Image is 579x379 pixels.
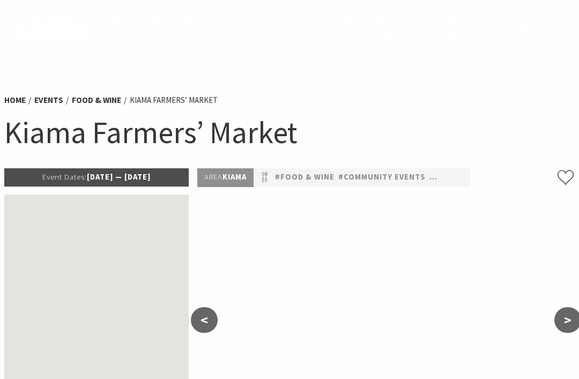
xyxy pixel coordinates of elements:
button: < [191,307,218,333]
span: Event Dates: [42,172,87,182]
p: Kiama [197,168,254,187]
p: [DATE] — [DATE] [4,168,189,186]
nav: Main Menu [90,13,476,46]
li: Kiama Farmers’ Market [130,94,218,107]
a: #Community Events [338,171,426,184]
span: What’s On [376,14,412,43]
h1: Kiama Farmers’ Market [4,113,575,152]
a: #Food & Wine [275,171,335,184]
a: #Family Friendly [429,171,502,184]
span: Stay [239,14,263,27]
span: Area [204,172,222,182]
a: Home [4,95,26,106]
a: Events [34,95,63,106]
span: See & Do [284,14,307,43]
span: Home [100,14,128,27]
img: Kiama Logo [13,16,90,42]
span: Destinations [149,14,218,27]
span: Book now [434,14,461,43]
a: Food & Wine [72,95,121,106]
span: Plan [331,14,355,27]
